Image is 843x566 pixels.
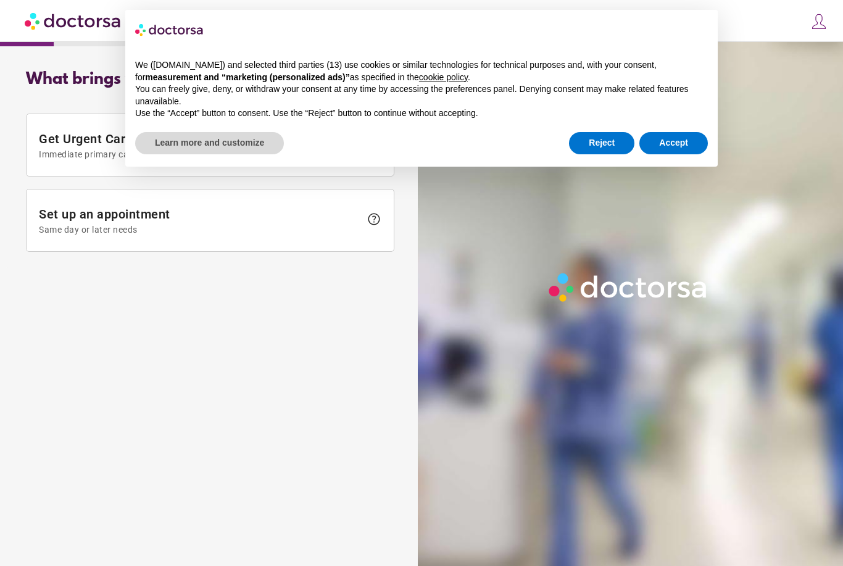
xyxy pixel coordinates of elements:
[135,132,284,154] button: Learn more and customize
[367,212,381,227] span: help
[39,225,360,235] span: Same day or later needs
[145,72,349,82] strong: measurement and “marketing (personalized ads)”
[135,59,708,83] p: We ([DOMAIN_NAME]) and selected third parties (13) use cookies or similar technologies for techni...
[25,7,122,35] img: Doctorsa.com
[39,207,360,235] span: Set up an appointment
[419,72,468,82] a: cookie policy
[639,132,708,154] button: Accept
[810,13,828,30] img: icons8-customer-100.png
[39,149,360,159] span: Immediate primary care, 24/7
[135,83,708,107] p: You can freely give, deny, or withdraw your consent at any time by accessing the preferences pane...
[569,132,634,154] button: Reject
[135,107,708,120] p: Use the “Accept” button to consent. Use the “Reject” button to continue without accepting.
[544,268,713,306] img: Logo-Doctorsa-trans-White-partial-flat.png
[135,20,204,40] img: logo
[26,70,394,89] div: What brings you in?
[39,131,360,159] span: Get Urgent Care Online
